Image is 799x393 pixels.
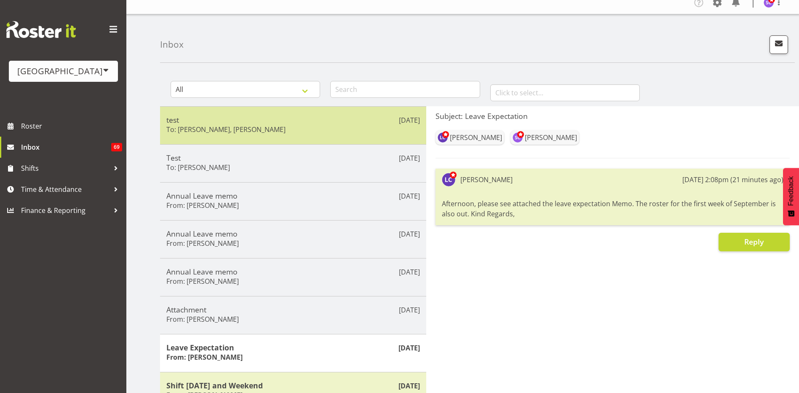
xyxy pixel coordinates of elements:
[330,81,480,98] input: Search
[783,168,799,225] button: Feedback - Show survey
[166,191,420,200] h5: Annual Leave memo
[166,153,420,162] h5: Test
[17,65,110,78] div: [GEOGRAPHIC_DATA]
[166,267,420,276] h5: Annual Leave memo
[166,305,420,314] h5: Attachment
[21,183,110,196] span: Time & Attendance
[166,343,420,352] h5: Leave Expectation
[166,353,243,361] h6: From: [PERSON_NAME]
[399,115,420,125] p: [DATE]
[460,175,513,185] div: [PERSON_NAME]
[166,315,239,323] h6: From: [PERSON_NAME]
[513,132,523,143] img: stephen-cook564.jpg
[166,239,239,248] h6: From: [PERSON_NAME]
[6,21,76,38] img: Rosterit website logo
[525,132,577,143] div: [PERSON_NAME]
[398,381,420,391] p: [DATE]
[166,277,239,285] h6: From: [PERSON_NAME]
[490,84,640,101] input: Click to select...
[787,176,795,206] span: Feedback
[21,204,110,217] span: Finance & Reporting
[442,196,783,221] div: Afternoon, please see attached the leave expectation Memo. The roster for the first week of Septe...
[450,132,502,143] div: [PERSON_NAME]
[399,305,420,315] p: [DATE]
[21,141,111,153] span: Inbox
[166,381,420,390] h5: Shift [DATE] and Weekend
[682,175,783,185] div: [DATE] 2:08pm (21 minutes ago)
[438,132,448,143] img: laurie-cook11580.jpg
[166,201,239,210] h6: From: [PERSON_NAME]
[166,229,420,238] h5: Annual Leave memo
[166,125,286,134] h6: To: [PERSON_NAME], [PERSON_NAME]
[744,237,764,247] span: Reply
[166,163,230,172] h6: To: [PERSON_NAME]
[21,120,122,132] span: Roster
[436,111,790,121] h5: Subject: Leave Expectation
[398,343,420,353] p: [DATE]
[399,153,420,163] p: [DATE]
[399,229,420,239] p: [DATE]
[442,173,455,186] img: laurie-cook11580.jpg
[399,191,420,201] p: [DATE]
[399,267,420,277] p: [DATE]
[111,143,122,151] span: 69
[719,233,790,251] button: Reply
[166,115,420,124] h5: test
[160,40,184,49] h4: Inbox
[21,162,110,175] span: Shifts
